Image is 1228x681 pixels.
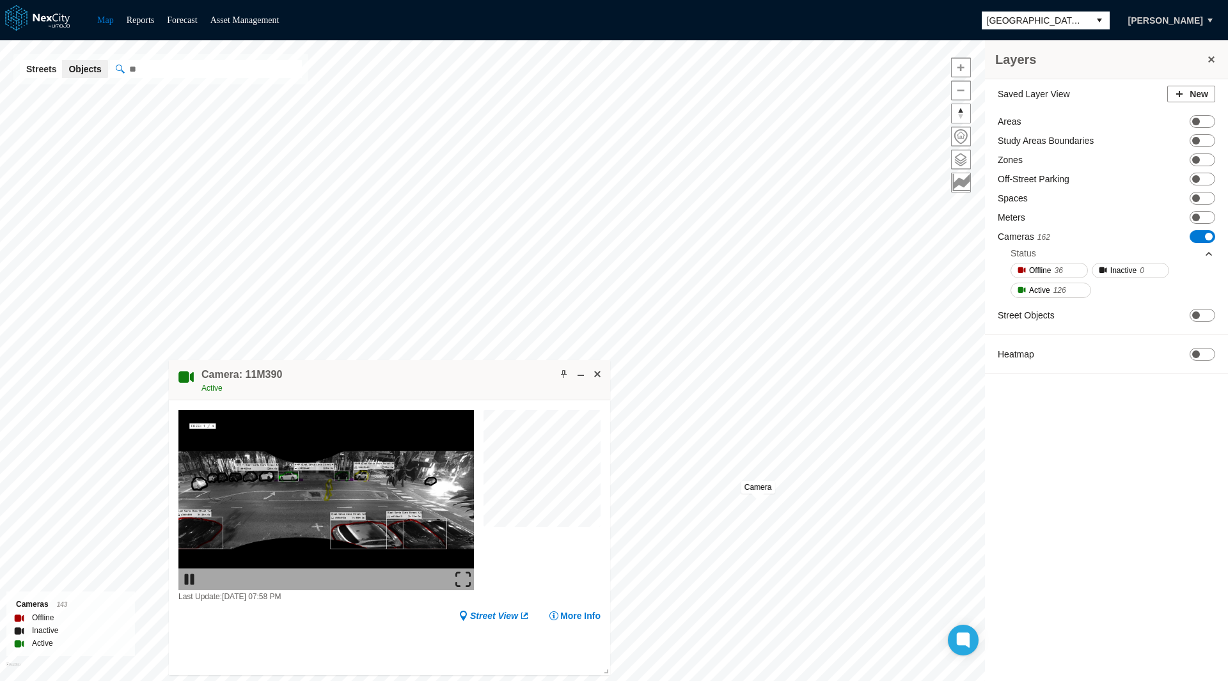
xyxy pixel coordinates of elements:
[1029,264,1051,277] span: Offline
[1115,10,1216,31] button: [PERSON_NAME]
[1089,12,1110,29] button: select
[167,15,197,25] a: Forecast
[32,611,54,624] label: Offline
[995,51,1205,68] h3: Layers
[998,192,1028,205] label: Spaces
[26,63,56,75] span: Streets
[470,609,518,622] span: Street View
[744,483,772,492] span: Camera
[998,153,1023,166] label: Zones
[201,368,282,395] div: Double-click to make header text selectable
[998,134,1094,147] label: Study Areas Boundaries
[459,609,530,622] a: Street View
[178,410,474,590] img: video
[16,598,125,611] div: Cameras
[951,173,971,192] button: Key metrics
[20,60,63,78] button: Streets
[998,173,1069,185] label: Off-Street Parking
[549,609,601,622] button: More Info
[62,60,107,78] button: Objects
[178,590,474,603] div: Last Update: [DATE] 07:58 PM
[1167,86,1215,102] button: New
[951,81,971,100] button: Zoom out
[998,115,1021,128] label: Areas
[1011,244,1214,263] div: Status
[455,572,471,587] img: expand
[57,601,68,608] span: 143
[127,15,155,25] a: Reports
[1011,247,1036,260] div: Status
[1029,284,1050,297] span: Active
[1128,14,1203,27] span: [PERSON_NAME]
[1110,264,1137,277] span: Inactive
[952,58,970,77] span: Zoom in
[987,14,1084,27] span: [GEOGRAPHIC_DATA][PERSON_NAME]
[998,211,1025,224] label: Meters
[1140,264,1144,277] span: 0
[952,104,970,123] span: Reset bearing to north
[998,230,1050,244] label: Cameras
[951,104,971,123] button: Reset bearing to north
[1011,263,1088,278] button: Offline36
[998,348,1034,361] label: Heatmap
[951,150,971,169] button: Layers management
[998,309,1055,322] label: Street Objects
[560,609,601,622] span: More Info
[1092,263,1169,278] button: Inactive0
[32,637,53,650] label: Active
[6,662,20,677] a: Mapbox homepage
[1053,284,1066,297] span: 126
[182,572,197,587] img: play
[68,63,101,75] span: Objects
[1054,264,1062,277] span: 36
[210,15,279,25] a: Asset Management
[201,384,223,393] span: Active
[952,81,970,100] span: Zoom out
[97,15,114,25] a: Map
[951,127,971,146] button: Home
[201,368,282,382] h4: Double-click to make header text selectable
[484,410,608,534] canvas: Map
[1011,283,1091,298] button: Active126
[951,58,971,77] button: Zoom in
[32,624,58,637] label: Inactive
[998,88,1070,100] label: Saved Layer View
[1190,88,1208,100] span: New
[1037,233,1050,242] span: 162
